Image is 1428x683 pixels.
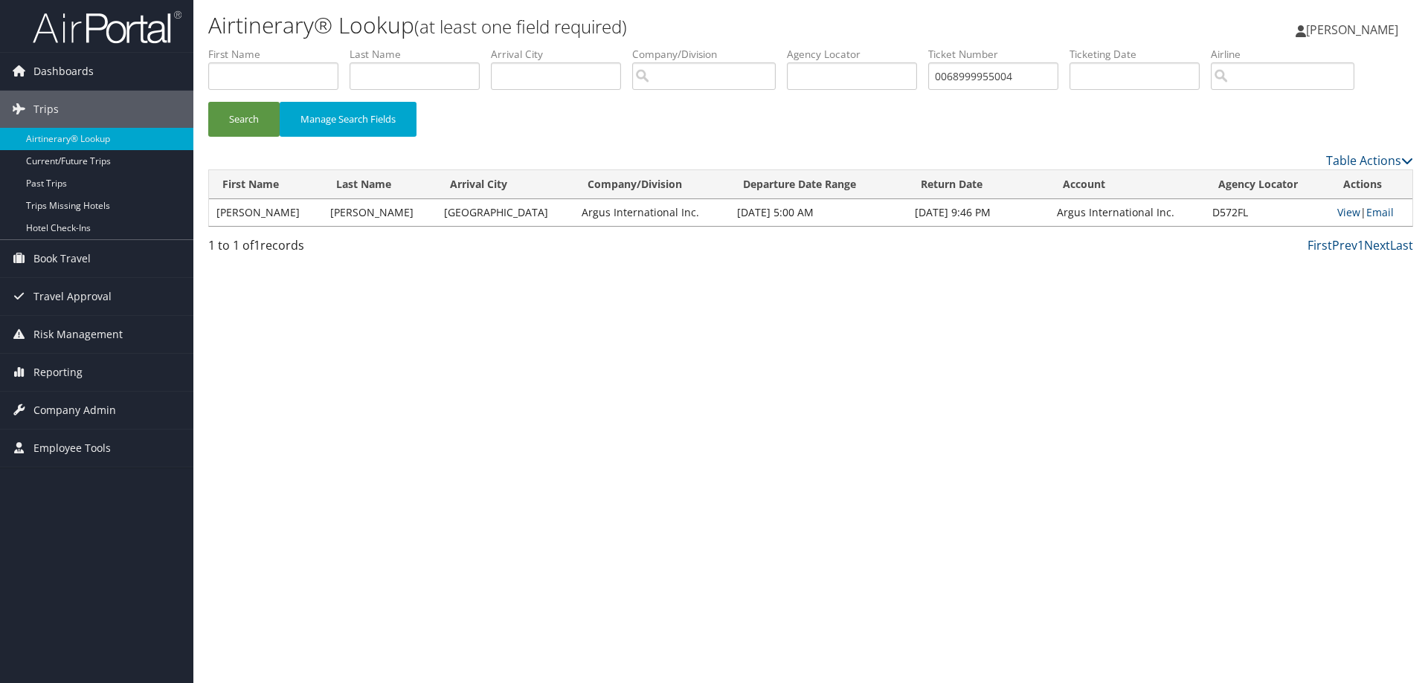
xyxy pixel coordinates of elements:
[1330,199,1412,226] td: |
[208,47,350,62] label: First Name
[730,199,907,226] td: [DATE] 5:00 AM
[1364,237,1390,253] a: Next
[1049,170,1205,199] th: Account: activate to sort column ascending
[574,199,730,226] td: Argus International Inc.
[1390,237,1413,253] a: Last
[208,236,493,262] div: 1 to 1 of records
[1296,7,1413,52] a: [PERSON_NAME]
[1366,205,1394,219] a: Email
[574,170,730,199] th: Company/Division
[787,47,928,62] label: Agency Locator
[1306,22,1398,38] span: [PERSON_NAME]
[437,170,574,199] th: Arrival City: activate to sort column ascending
[414,14,627,39] small: (at least one field required)
[33,240,91,277] span: Book Travel
[907,199,1049,226] td: [DATE] 9:46 PM
[730,170,907,199] th: Departure Date Range: activate to sort column ascending
[33,278,112,315] span: Travel Approval
[1049,199,1205,226] td: Argus International Inc.
[33,392,116,429] span: Company Admin
[437,199,574,226] td: [GEOGRAPHIC_DATA]
[1330,170,1412,199] th: Actions
[209,199,323,226] td: [PERSON_NAME]
[491,47,632,62] label: Arrival City
[33,354,83,391] span: Reporting
[323,199,437,226] td: [PERSON_NAME]
[632,47,787,62] label: Company/Division
[1337,205,1360,219] a: View
[209,170,323,199] th: First Name: activate to sort column ascending
[907,170,1049,199] th: Return Date: activate to sort column ascending
[1211,47,1366,62] label: Airline
[33,10,181,45] img: airportal-logo.png
[208,102,280,137] button: Search
[33,91,59,128] span: Trips
[1326,152,1413,169] a: Table Actions
[208,10,1011,41] h1: Airtinerary® Lookup
[1308,237,1332,253] a: First
[33,316,123,353] span: Risk Management
[1070,47,1211,62] label: Ticketing Date
[323,170,437,199] th: Last Name: activate to sort column ascending
[1332,237,1357,253] a: Prev
[1205,170,1330,199] th: Agency Locator: activate to sort column ascending
[33,430,111,467] span: Employee Tools
[280,102,416,137] button: Manage Search Fields
[350,47,491,62] label: Last Name
[33,53,94,90] span: Dashboards
[254,237,260,253] span: 1
[1205,199,1330,226] td: D572FL
[928,47,1070,62] label: Ticket Number
[1357,237,1364,253] a: 1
